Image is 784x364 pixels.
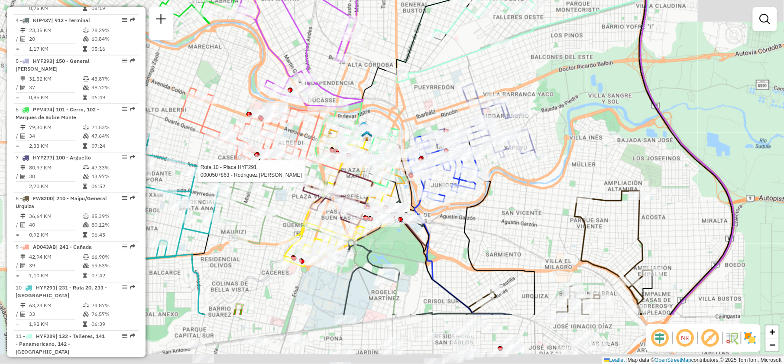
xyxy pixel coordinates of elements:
[20,36,26,42] i: Total de Atividades
[33,106,52,113] span: PPV474
[83,95,87,100] i: Tempo total em rota
[83,133,89,139] i: % de utilização da cubagem
[83,303,89,309] i: % de utilização do peso
[130,334,135,339] em: Rota exportada
[16,285,107,299] span: 10 -
[16,93,20,102] td: =
[29,93,82,102] td: 0,85 KM
[626,357,628,363] span: |
[20,255,26,260] i: Distância Total
[20,263,26,269] i: Total de Atividades
[83,174,89,179] i: % de utilização da cubagem
[29,83,82,92] td: 37
[83,214,89,219] i: % de utilização do peso
[16,195,107,210] span: | 210 - Maipu/General Urquiza
[83,125,89,130] i: % de utilização do peso
[29,45,82,53] td: 1,17 KM
[91,182,135,191] td: 06:52
[725,331,739,345] img: Fluxo de ruas
[766,338,779,351] a: Zoom out
[361,130,373,142] img: UDC - Córdoba
[16,231,20,240] td: =
[29,231,82,240] td: 0,92 KM
[122,107,127,112] em: Opções
[20,85,26,90] i: Total de Atividades
[16,320,20,329] td: =
[83,143,87,149] i: Tempo total em rota
[16,272,20,280] td: =
[91,320,135,329] td: 06:39
[91,221,135,230] td: 80,12%
[91,302,135,310] td: 74,87%
[655,357,692,363] a: OpenStreetMap
[91,93,135,102] td: 06:49
[83,85,89,90] i: % de utilização da cubagem
[91,35,135,43] td: 60,84%
[602,357,784,364] div: Map data © contributors,© 2025 TomTom, Microsoft
[83,233,87,238] i: Tempo total em rota
[52,155,91,161] span: | 100 - Arguello
[33,244,56,250] span: AD043AB
[130,285,135,290] em: Rota exportada
[56,244,92,250] span: | 241 - Cañada
[51,17,90,23] span: | 912 - Terminal
[130,244,135,250] em: Rota exportada
[122,285,127,290] em: Opções
[29,132,82,140] td: 34
[29,35,82,43] td: 20
[91,164,135,172] td: 47,33%
[16,17,90,23] span: 4 -
[83,322,87,327] i: Tempo total em rota
[16,333,105,355] span: | 132 - Talleres, 141 - Panamericano, 142 - [GEOGRAPHIC_DATA]
[20,76,26,81] i: Distância Total
[122,58,127,63] em: Opções
[122,244,127,250] em: Opções
[20,312,26,317] i: Total de Atividades
[91,45,135,53] td: 05:16
[91,142,135,150] td: 07:24
[130,107,135,112] em: Rota exportada
[700,328,721,348] span: Exibir rótulo
[16,262,20,270] td: /
[29,26,82,35] td: 23,35 KM
[16,106,99,120] span: 6 -
[91,123,135,132] td: 71,53%
[29,123,82,132] td: 79,30 KM
[122,17,127,23] em: Opções
[29,164,82,172] td: 80,97 KM
[29,310,82,319] td: 33
[130,17,135,23] em: Rota exportada
[29,262,82,270] td: 39
[20,174,26,179] i: Total de Atividades
[20,223,26,228] i: Total de Atividades
[36,285,55,291] span: HYF291
[83,166,89,171] i: % de utilização do peso
[130,58,135,63] em: Rota exportada
[16,195,107,210] span: 8 -
[756,10,774,28] a: Exibir filtros
[16,182,20,191] td: =
[16,35,20,43] td: /
[33,155,52,161] span: HYF277
[91,83,135,92] td: 38,72%
[16,221,20,230] td: /
[20,303,26,309] i: Distância Total
[83,255,89,260] i: % de utilização do peso
[130,155,135,160] em: Rota exportada
[16,244,92,250] span: 9 -
[29,4,82,13] td: 0,75 KM
[33,58,52,64] span: HYF293
[91,262,135,270] td: 59,53%
[16,142,20,150] td: =
[83,223,89,228] i: % de utilização da cubagem
[83,312,89,317] i: % de utilização da cubagem
[91,75,135,83] td: 43,87%
[16,83,20,92] td: /
[770,326,775,337] span: +
[83,28,89,33] i: % de utilização do peso
[16,132,20,140] td: /
[29,212,82,221] td: 36,64 KM
[91,310,135,319] td: 76,57%
[29,221,82,230] td: 40
[83,76,89,81] i: % de utilização do peso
